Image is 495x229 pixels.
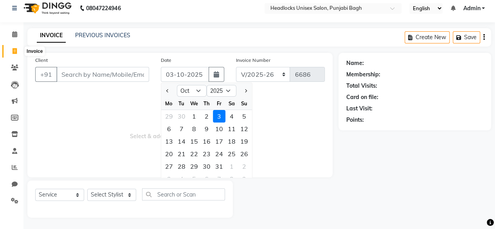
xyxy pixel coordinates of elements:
[163,173,175,185] div: 3
[213,97,225,110] div: Fr
[37,29,66,43] a: INVOICE
[463,4,480,13] span: Admin
[163,123,175,135] div: Monday, October 6, 2025
[200,173,213,185] div: Thursday, November 6, 2025
[188,160,200,173] div: Wednesday, October 29, 2025
[163,135,175,148] div: 13
[175,135,188,148] div: Tuesday, October 14, 2025
[207,85,236,97] select: Select year
[213,135,225,148] div: 17
[213,110,225,123] div: 3
[175,173,188,185] div: 4
[213,160,225,173] div: Friday, October 31, 2025
[346,82,377,90] div: Total Visits:
[225,135,238,148] div: 18
[177,85,207,97] select: Select month
[213,123,225,135] div: Friday, October 10, 2025
[213,160,225,173] div: 31
[188,110,200,123] div: 1
[236,57,270,64] label: Invoice Number
[188,160,200,173] div: 29
[175,110,188,123] div: 30
[213,173,225,185] div: 7
[200,123,213,135] div: 9
[238,148,250,160] div: Sunday, October 26, 2025
[175,160,188,173] div: Tuesday, October 28, 2025
[200,160,213,173] div: 30
[200,97,213,110] div: Th
[25,47,45,56] div: Invoice
[175,148,188,160] div: Tuesday, October 21, 2025
[200,148,213,160] div: Thursday, October 23, 2025
[453,31,480,43] button: Save
[188,135,200,148] div: Wednesday, October 15, 2025
[225,110,238,123] div: 4
[405,31,450,43] button: Create New
[142,188,225,200] input: Search or Scan
[238,148,250,160] div: 26
[213,110,225,123] div: Friday, October 3, 2025
[346,70,380,79] div: Membership:
[238,160,250,173] div: 2
[56,67,149,82] input: Search by Name/Mobile/Email/Code
[213,148,225,160] div: 24
[238,110,250,123] div: Sunday, October 5, 2025
[225,148,238,160] div: 25
[175,97,188,110] div: Tu
[242,85,249,97] button: Next month
[213,123,225,135] div: 10
[163,135,175,148] div: Monday, October 13, 2025
[175,148,188,160] div: 21
[163,160,175,173] div: Monday, October 27, 2025
[238,173,250,185] div: Sunday, November 9, 2025
[225,135,238,148] div: Saturday, October 18, 2025
[238,110,250,123] div: 5
[163,148,175,160] div: Monday, October 20, 2025
[225,173,238,185] div: 8
[200,110,213,123] div: 2
[175,123,188,135] div: Tuesday, October 7, 2025
[175,135,188,148] div: 14
[35,91,325,169] span: Select & add items from the list below
[238,123,250,135] div: 12
[200,173,213,185] div: 6
[238,173,250,185] div: 9
[346,116,364,124] div: Points:
[200,110,213,123] div: Thursday, October 2, 2025
[163,123,175,135] div: 6
[346,93,378,101] div: Card on file:
[200,123,213,135] div: Thursday, October 9, 2025
[175,173,188,185] div: Tuesday, November 4, 2025
[188,135,200,148] div: 15
[213,148,225,160] div: Friday, October 24, 2025
[175,160,188,173] div: 28
[200,148,213,160] div: 23
[163,110,175,123] div: Monday, September 29, 2025
[188,173,200,185] div: 5
[163,160,175,173] div: 27
[346,59,364,67] div: Name:
[346,105,373,113] div: Last Visit:
[238,135,250,148] div: 19
[35,67,57,82] button: +91
[225,173,238,185] div: Saturday, November 8, 2025
[175,123,188,135] div: 7
[225,148,238,160] div: Saturday, October 25, 2025
[163,110,175,123] div: 29
[238,160,250,173] div: Sunday, November 2, 2025
[35,57,48,64] label: Client
[175,110,188,123] div: Tuesday, September 30, 2025
[163,173,175,185] div: Monday, November 3, 2025
[75,32,130,39] a: PREVIOUS INVOICES
[225,110,238,123] div: Saturday, October 4, 2025
[164,85,171,97] button: Previous month
[225,97,238,110] div: Sa
[225,160,238,173] div: Saturday, November 1, 2025
[225,123,238,135] div: Saturday, October 11, 2025
[161,57,171,64] label: Date
[225,160,238,173] div: 1
[163,97,175,110] div: Mo
[225,123,238,135] div: 11
[188,97,200,110] div: We
[238,123,250,135] div: Sunday, October 12, 2025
